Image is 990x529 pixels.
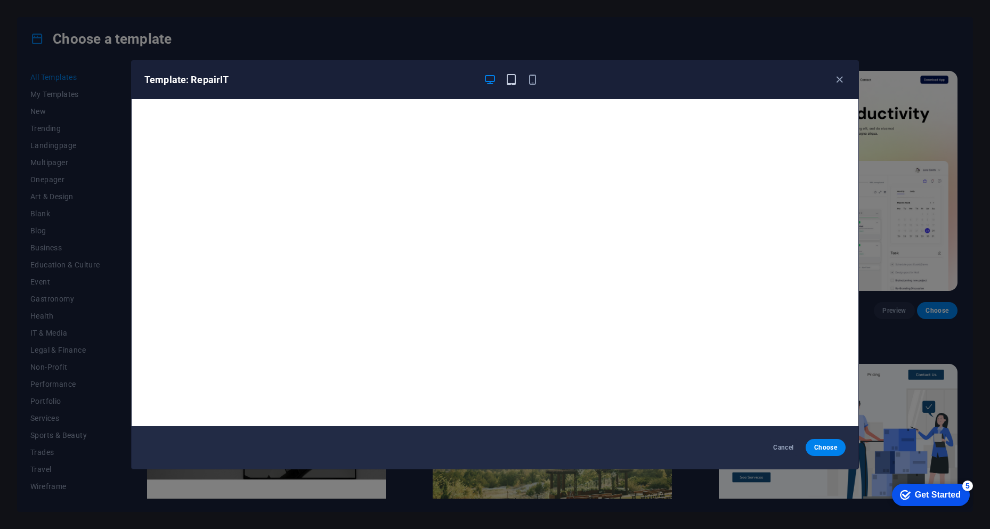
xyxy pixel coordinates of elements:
[144,74,475,86] h6: Template: RepairIT
[772,443,795,452] span: Cancel
[9,5,86,28] div: Get Started 5 items remaining, 0% complete
[764,439,804,456] button: Cancel
[806,439,846,456] button: Choose
[79,2,90,13] div: 5
[31,12,77,21] div: Get Started
[814,443,837,452] span: Choose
